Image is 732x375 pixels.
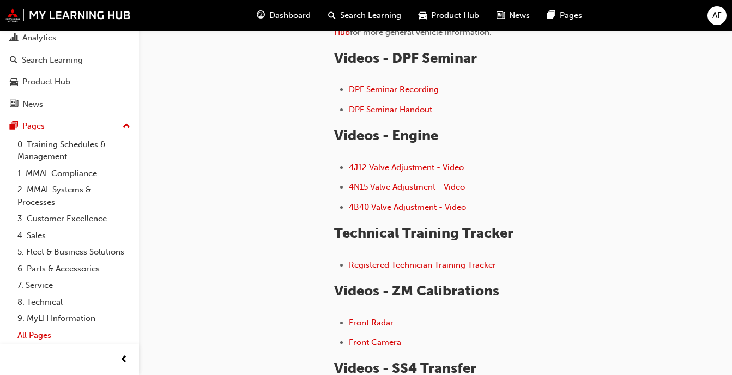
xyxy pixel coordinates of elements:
a: 3. Customer Excellence [13,210,135,227]
span: up-icon [123,119,130,134]
span: for more general vehicle information. [350,27,492,37]
a: 6. Parts & Accessories [13,261,135,277]
a: 4N15 Valve Adjustment - Video [349,182,465,192]
a: Product Hub [334,11,687,37]
a: guage-iconDashboard [248,4,319,27]
a: 1. MMAL Compliance [13,165,135,182]
span: Dashboard [269,9,311,22]
div: News [22,98,43,111]
a: Front Camera [349,337,401,347]
a: Analytics [4,28,135,48]
span: guage-icon [257,9,265,22]
a: Search Learning [4,50,135,70]
a: News [4,94,135,114]
button: AF [707,6,727,25]
div: Pages [22,120,45,132]
span: search-icon [10,56,17,65]
a: car-iconProduct Hub [410,4,488,27]
span: car-icon [10,77,18,87]
button: Pages [4,116,135,136]
span: Technical Training Tracker [334,225,513,241]
a: 0. Training Schedules & Management [13,136,135,165]
span: Product Hub [431,9,479,22]
a: 8. Technical [13,294,135,311]
a: 4J12 Valve Adjustment - Video [349,162,464,172]
span: prev-icon [120,353,128,367]
span: search-icon [328,9,336,22]
span: Videos - ZM Calibrations [334,282,499,299]
a: 5. Fleet & Business Solutions [13,244,135,261]
a: Front Radar [349,318,394,328]
span: Search Learning [340,9,401,22]
span: News [509,9,530,22]
span: Pages [560,9,582,22]
span: pages-icon [10,122,18,131]
a: 9. MyLH Information [13,310,135,327]
span: AF [712,9,722,22]
a: news-iconNews [488,4,539,27]
a: DPF Seminar Recording [349,84,439,94]
a: Registered Technician Training Tracker [349,260,496,270]
span: pages-icon [547,9,555,22]
div: Search Learning [22,54,83,66]
img: mmal [5,8,131,22]
a: pages-iconPages [539,4,591,27]
a: Product Hub [4,72,135,92]
a: 4B40 Valve Adjustment - Video [349,202,466,212]
span: chart-icon [10,33,18,43]
a: DPF Seminar Handout [349,105,432,114]
a: 4. Sales [13,227,135,244]
span: Videos - DPF Seminar [334,50,477,66]
a: 7. Service [13,277,135,294]
span: news-icon [497,9,505,22]
div: Analytics [22,32,56,44]
span: news-icon [10,100,18,110]
a: 2. MMAL Systems & Processes [13,182,135,210]
a: All Pages [13,327,135,344]
span: Videos - Engine [334,127,438,144]
div: Product Hub [22,76,70,88]
a: search-iconSearch Learning [319,4,410,27]
span: car-icon [419,9,427,22]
